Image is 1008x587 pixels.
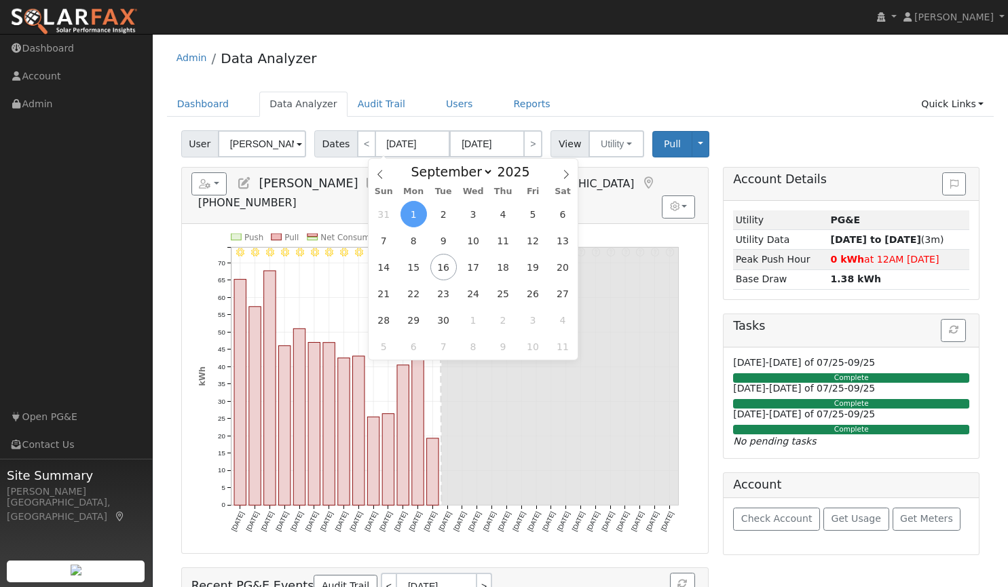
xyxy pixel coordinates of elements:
[900,513,953,524] span: Get Meters
[430,307,457,333] span: September 30, 2025
[274,510,290,532] text: [DATE]
[911,92,994,117] a: Quick Links
[830,234,920,245] strong: [DATE] to [DATE]
[550,130,589,157] span: View
[392,510,408,532] text: [DATE]
[523,130,542,157] a: >
[333,510,349,532] text: [DATE]
[733,478,781,491] h5: Account
[830,273,881,284] strong: 1.38 kWh
[71,565,81,575] img: retrieve
[382,414,394,506] rect: onclick=""
[234,279,246,505] rect: onclick=""
[490,254,517,280] span: September 18, 2025
[549,280,576,307] span: September 27, 2025
[549,307,576,333] span: October 4, 2025
[218,380,225,387] text: 35
[488,187,518,196] span: Thu
[303,510,319,532] text: [DATE]
[526,510,542,532] text: [DATE]
[218,466,225,474] text: 10
[229,510,245,532] text: [DATE]
[570,510,586,532] text: [DATE]
[318,510,334,532] text: [DATE]
[281,248,289,256] i: 9/04 - MostlyClear
[548,187,578,196] span: Sat
[371,254,397,280] span: September 14, 2025
[348,92,415,117] a: Audit Trail
[511,510,527,532] text: [DATE]
[733,436,816,447] i: No pending tasks
[352,356,364,506] rect: onclick=""
[259,92,348,117] a: Data Analyzer
[430,254,457,280] span: September 16, 2025
[428,187,458,196] span: Tue
[400,307,427,333] span: September 29, 2025
[644,510,660,532] text: [DATE]
[741,513,813,524] span: Check Account
[355,248,363,256] i: 9/09 - MostlyClear
[733,250,828,269] td: Peak Push Hour
[218,276,225,284] text: 65
[490,333,517,360] span: October 9, 2025
[320,233,428,242] text: Net Consumption 637 kWh
[407,510,423,532] text: [DATE]
[218,345,225,353] text: 45
[218,328,225,335] text: 50
[397,365,409,506] rect: onclick=""
[941,319,966,342] button: Refresh
[630,510,646,532] text: [DATE]
[549,333,576,360] span: October 11, 2025
[490,227,517,254] span: September 11, 2025
[520,254,546,280] span: September 19, 2025
[733,357,969,368] h6: [DATE]-[DATE] of 07/25-09/25
[295,248,303,256] i: 9/05 - MostlyClear
[520,333,546,360] span: October 10, 2025
[830,234,944,245] span: (3m)
[520,201,546,227] span: September 5, 2025
[460,227,487,254] span: September 10, 2025
[733,210,828,230] td: Utility
[340,248,348,256] i: 9/08 - MostlyClear
[600,510,616,532] text: [DATE]
[400,201,427,227] span: September 1, 2025
[490,201,517,227] span: September 4, 2025
[452,510,468,532] text: [DATE]
[652,131,692,157] button: Pull
[430,333,457,360] span: October 7, 2025
[218,432,225,439] text: 20
[7,466,145,485] span: Site Summary
[400,254,427,280] span: September 15, 2025
[828,250,969,269] td: at 12AM [DATE]
[7,495,145,524] div: [GEOGRAPHIC_DATA], [GEOGRAPHIC_DATA]
[426,438,438,506] rect: onclick=""
[221,50,316,67] a: Data Analyzer
[371,201,397,227] span: August 31, 2025
[460,280,487,307] span: September 24, 2025
[251,248,259,256] i: 9/02 - MostlyClear
[314,130,358,157] span: Dates
[348,510,364,532] text: [DATE]
[914,12,994,22] span: [PERSON_NAME]
[504,92,561,117] a: Reports
[325,248,333,256] i: 9/07 - MostlyClear
[615,510,631,532] text: [DATE]
[733,383,969,394] h6: [DATE]-[DATE] of 07/25-09/25
[289,510,305,532] text: [DATE]
[733,425,969,434] div: Complete
[218,259,225,266] text: 70
[278,345,290,505] rect: onclick=""
[221,501,225,508] text: 0
[733,269,828,289] td: Base Draw
[218,449,225,457] text: 15
[832,513,881,524] span: Get Usage
[221,484,225,491] text: 5
[218,293,225,301] text: 60
[496,510,512,532] text: [DATE]
[400,333,427,360] span: October 6, 2025
[181,130,219,157] span: User
[430,227,457,254] span: September 9, 2025
[467,510,483,532] text: [DATE]
[733,373,969,383] div: Complete
[259,510,275,532] text: [DATE]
